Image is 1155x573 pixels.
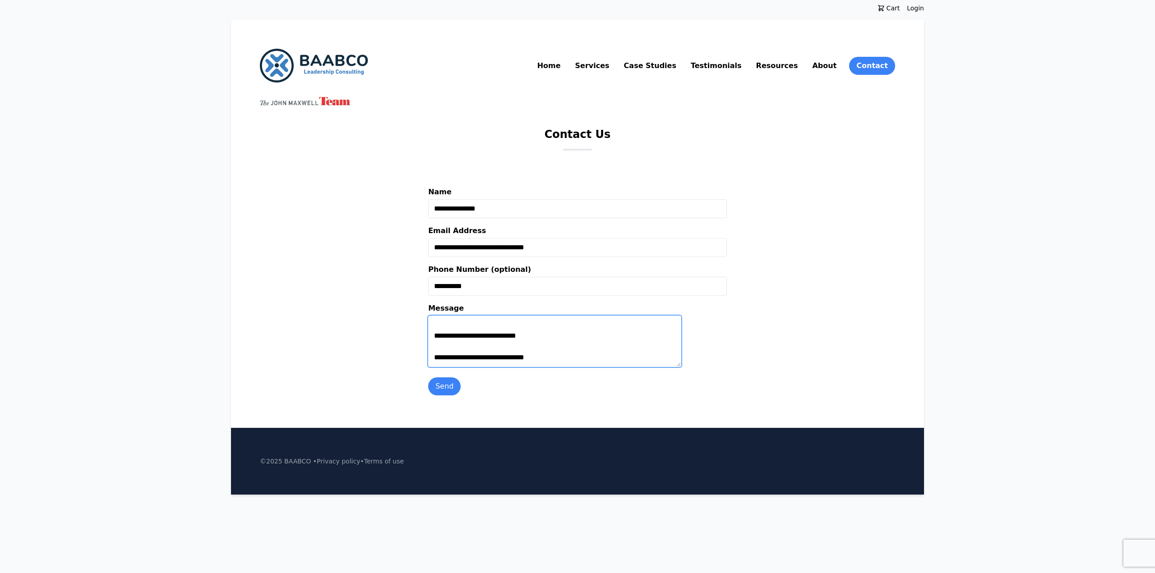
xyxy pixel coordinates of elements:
a: Resources [754,59,800,73]
a: Cart [870,4,907,13]
a: Testimonials [689,59,744,73]
img: BAABCO Consulting Services [260,49,368,83]
a: Case Studies [622,59,678,73]
a: About [810,59,838,73]
a: Contact [849,57,895,75]
a: Login [907,4,924,13]
h1: Contact Us [545,127,611,149]
button: Send [428,377,461,395]
label: Email Address [428,225,727,238]
label: Phone Number (optional) [428,264,727,277]
span: Cart [885,4,900,13]
img: John Maxwell [260,97,350,105]
label: Name [428,187,727,199]
a: Terms of use [364,458,404,465]
p: ©2025 BAABCO • • [260,457,404,466]
label: Message [428,303,727,316]
a: Services [573,59,611,73]
a: Privacy policy [317,458,360,465]
a: Home [536,59,563,73]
